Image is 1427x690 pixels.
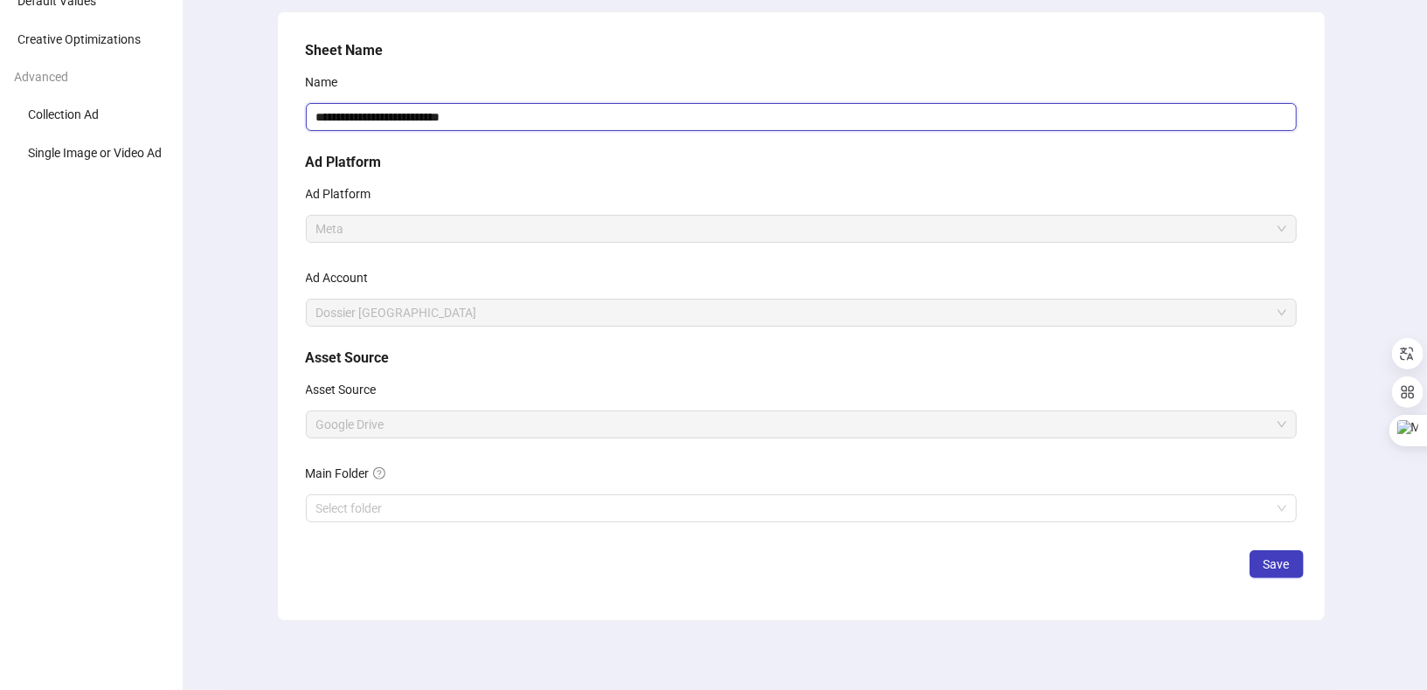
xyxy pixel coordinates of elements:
[306,376,388,404] label: Asset Source
[373,467,385,480] span: question-circle
[306,40,1297,61] h5: Sheet Name
[306,103,1297,131] input: Name
[28,107,99,121] span: Collection Ad
[1250,550,1304,578] button: Save
[306,348,1297,369] h5: Asset Source
[306,459,397,487] label: Main Folder
[306,180,383,208] label: Ad Platform
[316,300,1286,326] span: Dossier Canada
[17,32,141,46] span: Creative Optimizations
[28,146,162,160] span: Single Image or Video Ad
[316,411,1286,438] span: Google Drive
[1264,557,1290,571] span: Save
[306,68,350,96] label: Name
[316,216,1286,242] span: Meta
[306,264,380,292] label: Ad Account
[306,152,1297,173] h5: Ad Platform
